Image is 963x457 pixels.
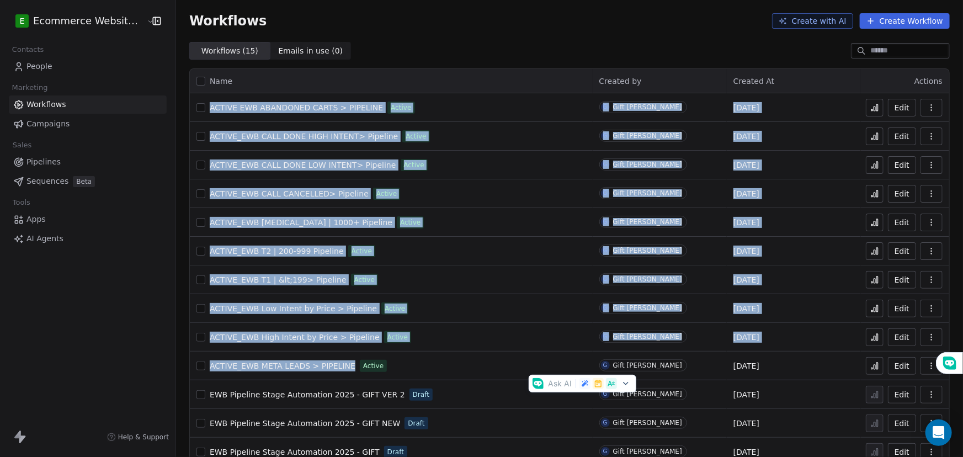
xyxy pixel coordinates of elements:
[278,45,343,57] span: Emails in use ( 0 )
[772,13,853,29] button: Create with AI
[400,217,421,227] span: Active
[733,360,759,371] span: [DATE]
[26,176,68,187] span: Sequences
[613,103,682,111] div: Gift [PERSON_NAME]
[210,418,400,429] a: EWB Pipeline Stage Automation 2025 - GIFT NEW
[613,304,682,312] div: Gift [PERSON_NAME]
[210,303,377,314] a: ACTIVE_EWB Low Intent by Price > Pipeline
[189,13,267,29] span: Workflows
[210,274,347,285] a: ACTIVE_EWB T1 | &lt;199> Pipeline
[9,172,167,190] a: SequencesBeta
[733,160,759,171] span: [DATE]
[406,131,426,141] span: Active
[118,433,169,442] span: Help & Support
[613,448,682,455] div: Gift [PERSON_NAME]
[8,194,35,211] span: Tools
[603,390,608,398] div: G
[33,14,144,28] span: Ecommerce Website Builder
[210,448,380,456] span: EWB Pipeline Stage Automation 2025 - GIFT
[210,161,396,169] span: ACTIVE_EWB CALL DONE LOW INTENT> Pipeline
[363,361,384,371] span: Active
[603,160,608,169] div: G
[385,304,405,313] span: Active
[210,102,383,113] a: ACTIVE EWB ABANDONED CARTS > PIPELINE
[925,419,952,446] div: Open Intercom Messenger
[733,332,759,343] span: [DATE]
[210,188,369,199] a: ACTIVE_EWB CALL CANCELLED> Pipeline
[210,333,380,342] span: ACTIVE_EWB High Intent by Price > Pipeline
[9,230,167,248] a: AI Agents
[26,233,63,245] span: AI Agents
[888,214,916,231] button: Edit
[603,332,608,341] div: G
[210,390,405,399] span: EWB Pipeline Stage Automation 2025 - GIFT VER 2
[210,304,377,313] span: ACTIVE_EWB Low Intent by Price > Pipeline
[603,131,608,140] div: G
[354,275,375,285] span: Active
[613,390,682,398] div: Gift [PERSON_NAME]
[888,156,916,174] button: Edit
[9,57,167,76] a: People
[20,15,25,26] span: E
[210,132,398,141] span: ACTIVE_EWB CALL DONE HIGH INTENT> Pipeline
[613,419,682,427] div: Gift [PERSON_NAME]
[26,99,66,110] span: Workflows
[733,77,775,86] span: Created At
[733,102,759,113] span: [DATE]
[603,103,608,111] div: G
[7,41,49,58] span: Contacts
[603,275,608,284] div: G
[9,210,167,228] a: Apps
[888,328,916,346] button: Edit
[9,153,167,171] a: Pipelines
[613,218,682,226] div: Gift [PERSON_NAME]
[613,132,682,140] div: Gift [PERSON_NAME]
[613,161,682,168] div: Gift [PERSON_NAME]
[733,131,759,142] span: [DATE]
[13,12,139,30] button: EEcommerce Website Builder
[210,389,405,400] a: EWB Pipeline Stage Automation 2025 - GIFT VER 2
[9,95,167,114] a: Workflows
[210,189,369,198] span: ACTIVE_EWB CALL CANCELLED> Pipeline
[352,246,372,256] span: Active
[210,160,396,171] a: ACTIVE_EWB CALL DONE LOW INTENT> Pipeline
[860,13,950,29] button: Create Workflow
[888,185,916,203] button: Edit
[888,127,916,145] button: Edit
[210,103,383,112] span: ACTIVE EWB ABANDONED CARTS > PIPELINE
[613,362,682,369] div: Gift [PERSON_NAME]
[603,361,608,370] div: G
[210,275,347,284] span: ACTIVE_EWB T1 | &lt;199> Pipeline
[599,77,642,86] span: Created by
[888,242,916,260] a: Edit
[888,271,916,289] button: Edit
[888,386,916,403] button: Edit
[7,79,52,96] span: Marketing
[387,332,408,342] span: Active
[603,418,608,427] div: G
[210,360,355,371] a: ACTIVE_EWB META LEADS > PIPELINE
[376,189,397,199] span: Active
[603,189,608,198] div: G
[733,418,759,429] span: [DATE]
[8,137,36,153] span: Sales
[888,357,916,375] a: Edit
[26,118,70,130] span: Campaigns
[914,77,943,86] span: Actions
[107,433,169,442] a: Help & Support
[733,188,759,199] span: [DATE]
[603,304,608,312] div: G
[888,415,916,432] button: Edit
[888,99,916,116] a: Edit
[603,246,608,255] div: G
[888,300,916,317] button: Edit
[210,218,392,227] span: ACTIVE_EWB [MEDICAL_DATA] | 1000+ Pipeline
[9,115,167,133] a: Campaigns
